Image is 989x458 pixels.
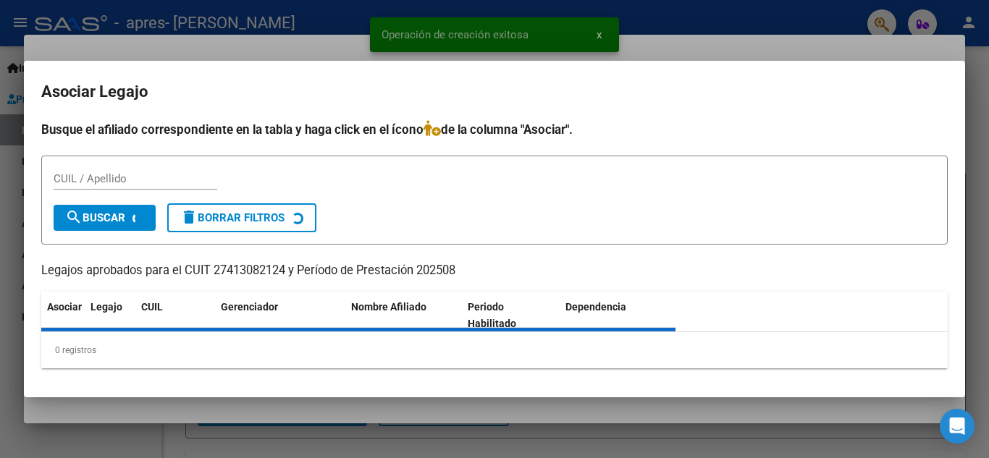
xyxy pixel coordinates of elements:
[47,301,82,313] span: Asociar
[41,262,948,280] p: Legajos aprobados para el CUIT 27413082124 y Período de Prestación 202508
[565,301,626,313] span: Dependencia
[180,208,198,226] mat-icon: delete
[41,292,85,339] datatable-header-cell: Asociar
[141,301,163,313] span: CUIL
[560,292,676,339] datatable-header-cell: Dependencia
[65,211,125,224] span: Buscar
[135,292,215,339] datatable-header-cell: CUIL
[351,301,426,313] span: Nombre Afiliado
[41,120,948,139] h4: Busque el afiliado correspondiente en la tabla y haga click en el ícono de la columna "Asociar".
[41,332,948,368] div: 0 registros
[180,211,285,224] span: Borrar Filtros
[468,301,516,329] span: Periodo Habilitado
[85,292,135,339] datatable-header-cell: Legajo
[91,301,122,313] span: Legajo
[167,203,316,232] button: Borrar Filtros
[462,292,560,339] datatable-header-cell: Periodo Habilitado
[41,78,948,106] h2: Asociar Legajo
[215,292,345,339] datatable-header-cell: Gerenciador
[940,409,975,444] div: Open Intercom Messenger
[54,205,156,231] button: Buscar
[345,292,462,339] datatable-header-cell: Nombre Afiliado
[221,301,278,313] span: Gerenciador
[65,208,83,226] mat-icon: search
